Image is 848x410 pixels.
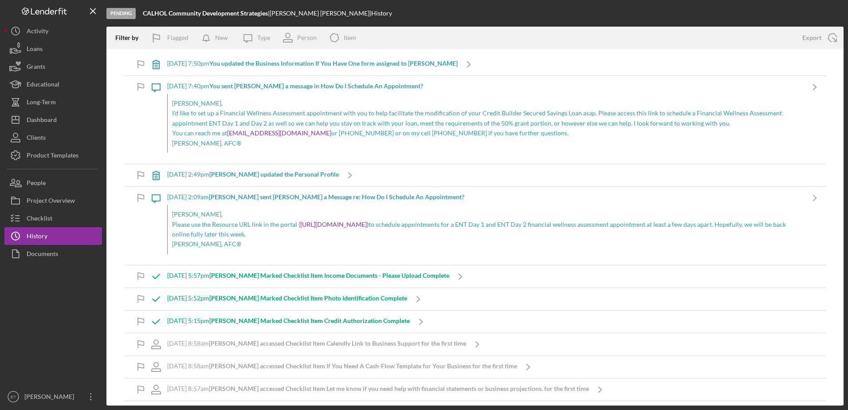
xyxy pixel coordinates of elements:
[167,29,188,47] div: Flagged
[4,146,102,164] button: Product Templates
[145,333,488,355] a: [DATE] 8:58am[PERSON_NAME] accessed Checklist Item Calendly Link to Business Support for the firs...
[209,317,410,324] b: [PERSON_NAME] Marked Checklist Item Credit Authorization Complete
[145,356,539,378] a: [DATE] 8:58am[PERSON_NAME] accessed Checklist Item If You Need A Cash-Flow Template for Your Busi...
[167,295,407,302] div: [DATE] 5:52pm
[145,164,361,186] a: [DATE] 2:49pm[PERSON_NAME] updated the Personal Profile
[4,174,102,192] button: People
[27,75,59,95] div: Educational
[27,227,47,247] div: History
[172,99,799,108] p: [PERSON_NAME],
[172,108,799,128] p: I'd like to set up a Financial Wellness Assessment appointment with you to help facilitate the mo...
[143,10,270,17] div: |
[27,22,48,42] div: Activity
[27,58,45,78] div: Grants
[172,239,799,249] p: [PERSON_NAME], AFC®
[27,146,79,166] div: Product Templates
[4,58,102,75] button: Grants
[4,245,102,263] button: Documents
[4,388,102,406] button: ET[PERSON_NAME]
[27,111,57,131] div: Dashboard
[257,34,270,41] div: Type
[145,76,826,164] a: [DATE] 7:40pmYou sent [PERSON_NAME] a message in How Do I Schedule An Appointment?[PERSON_NAME],I...
[143,9,268,17] b: CALHOL Community Development Strategies
[167,272,449,279] div: [DATE] 5:57pm
[4,22,102,40] button: Activity
[209,294,407,302] b: [PERSON_NAME] Marked Checklist Item Photo Identification Complete
[145,288,429,310] a: [DATE] 5:52pm[PERSON_NAME] Marked Checklist Item Photo Identification Complete
[145,53,480,75] a: [DATE] 7:50pmYou updated the Business Information If You Have One form assigned to [PERSON_NAME]
[4,111,102,129] button: Dashboard
[27,129,46,149] div: Clients
[167,317,410,324] div: [DATE] 5:15pm
[197,29,237,47] button: New
[209,59,458,67] b: You updated the Business Information If You Have One form assigned to [PERSON_NAME]
[818,371,839,392] iframe: Intercom live chat
[802,29,821,47] div: Export
[4,129,102,146] button: Clients
[4,93,102,111] button: Long-Term
[27,40,43,60] div: Loans
[145,378,611,401] a: [DATE] 8:57am[PERSON_NAME] accessed Checklist Item Let me know if you need help with financial st...
[145,187,826,265] a: [DATE] 2:09am[PERSON_NAME] sent [PERSON_NAME] a Message re: How Do I Schedule An Appointment?[PER...
[106,8,136,19] div: Pending
[215,29,228,47] div: New
[371,10,392,17] div: History
[209,170,339,178] b: [PERSON_NAME] updated the Personal Profile
[145,265,471,288] a: [DATE] 5:57pm[PERSON_NAME] Marked Checklist Item Income Documents - Please Upload Complete
[209,193,464,201] b: [PERSON_NAME] sent [PERSON_NAME] a Message re: How Do I Schedule An Appointment?
[4,192,102,209] button: Project Overview
[145,29,197,47] button: Flagged
[167,340,466,347] div: [DATE] 8:58am
[167,83,804,90] div: [DATE] 7:40pm
[209,362,517,370] b: [PERSON_NAME] accessed Checklist Item If You Need A Cash-Flow Template for Your Business for the ...
[167,171,339,178] div: [DATE] 2:49pm
[172,128,799,138] p: You can reach me at or [PHONE_NUMBER] or on my cell [PHONE_NUMBER] if you have further questions.
[297,34,317,41] div: Person
[209,385,589,392] b: [PERSON_NAME] accessed Checklist Item Let me know if you need help with financial statements or b...
[167,363,517,370] div: [DATE] 8:58am
[167,60,458,67] div: [DATE] 7:50pm
[172,220,799,240] p: Please use the Resource URL link in the portal ( to schedule appointments for a ENT Day 1 and ENT...
[11,394,16,399] text: ET
[209,82,423,90] b: You sent [PERSON_NAME] a message in How Do I Schedule An Appointment?
[209,272,449,279] b: [PERSON_NAME] Marked Checklist Item Income Documents - Please Upload Complete
[300,221,369,228] a: [URL][DOMAIN_NAME])
[27,174,46,194] div: People
[172,209,799,219] p: [PERSON_NAME],
[793,29,844,47] button: Export
[167,193,804,201] div: [DATE] 2:09am
[22,388,80,408] div: [PERSON_NAME]
[270,10,371,17] div: [PERSON_NAME] [PERSON_NAME] |
[27,192,75,212] div: Project Overview
[145,311,432,333] a: [DATE] 5:15pm[PERSON_NAME] Marked Checklist Item Credit Authorization Complete
[344,34,356,41] div: Item
[4,227,102,245] button: History
[167,385,589,392] div: [DATE] 8:57am
[172,138,799,148] p: [PERSON_NAME], AFC®
[4,40,102,58] button: Loans
[27,245,58,265] div: Documents
[209,339,466,347] b: [PERSON_NAME] accessed Checklist Item Calendly Link to Business Support for the first time
[227,129,331,137] a: [EMAIL_ADDRESS][DOMAIN_NAME]
[4,209,102,227] button: Checklist
[115,34,145,41] div: Filter by
[27,209,52,229] div: Checklist
[4,75,102,93] button: Educational
[27,93,56,113] div: Long-Term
